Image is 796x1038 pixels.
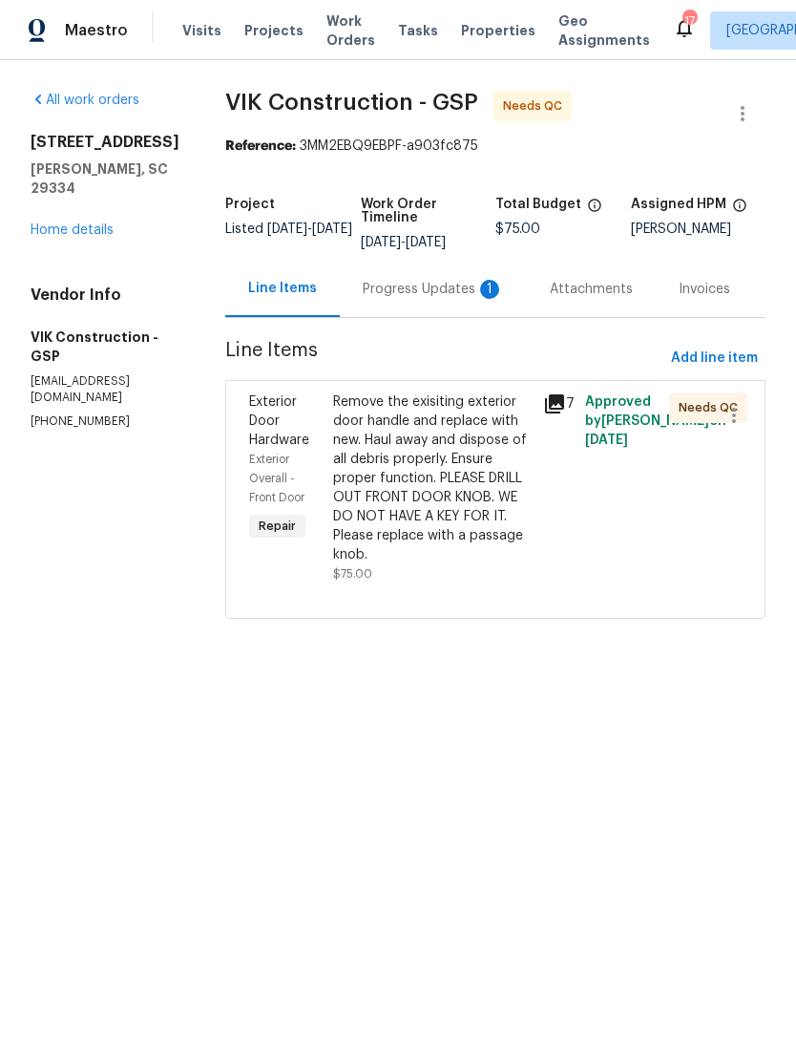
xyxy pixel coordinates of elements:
h2: [STREET_ADDRESS] [31,133,179,152]
div: Line Items [248,279,317,298]
span: Approved by [PERSON_NAME] on [585,395,726,447]
a: All work orders [31,94,139,107]
span: Needs QC [679,398,745,417]
span: Properties [461,21,535,40]
span: $75.00 [333,568,372,580]
span: The total cost of line items that have been proposed by Opendoor. This sum includes line items th... [587,198,602,222]
span: Work Orders [326,11,375,50]
h5: VIK Construction - GSP [31,328,179,366]
span: [DATE] [312,222,352,236]
span: Visits [182,21,221,40]
span: $75.00 [495,222,540,236]
h5: Total Budget [495,198,581,211]
span: Geo Assignments [558,11,650,50]
span: [DATE] [585,434,628,447]
span: [DATE] [361,236,401,249]
p: [EMAIL_ADDRESS][DOMAIN_NAME] [31,373,179,406]
span: [DATE] [267,222,307,236]
span: Maestro [65,21,128,40]
h5: Project [225,198,275,211]
div: Attachments [550,280,633,299]
div: Invoices [679,280,730,299]
span: Add line item [671,347,758,371]
span: - [361,236,446,249]
div: 7 [543,392,574,415]
span: Needs QC [503,96,570,116]
div: 17 [682,11,696,31]
span: The hpm assigned to this work order. [732,198,747,222]
a: Home details [31,223,114,237]
div: [PERSON_NAME] [631,222,766,236]
h4: Vendor Info [31,286,179,305]
span: Listed [225,222,352,236]
span: Line Items [225,341,663,376]
span: Repair [251,517,304,536]
span: Tasks [398,24,438,37]
button: Add line item [663,341,765,376]
h5: Work Order Timeline [361,198,496,224]
h5: [PERSON_NAME], SC 29334 [31,159,179,198]
span: Projects [244,21,304,40]
p: [PHONE_NUMBER] [31,413,179,430]
span: - [267,222,352,236]
span: Exterior Overall - Front Door [249,454,304,503]
div: Progress Updates [363,280,504,299]
div: 3MM2EBQ9EBPF-a903fc875 [225,137,765,156]
span: [DATE] [406,236,446,249]
div: Remove the exisiting exterior door handle and replace with new. Haul away and dispose of all debr... [333,392,532,564]
div: 1 [480,280,499,299]
b: Reference: [225,139,296,153]
span: VIK Construction - GSP [225,91,478,114]
h5: Assigned HPM [631,198,726,211]
span: Exterior Door Hardware [249,395,309,447]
